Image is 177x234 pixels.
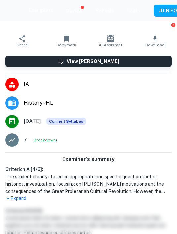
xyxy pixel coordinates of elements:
h6: View [PERSON_NAME] [67,58,119,65]
a: Schools [96,8,114,13]
div: This exemplar is based on the current syllabus. Feel free to refer to it for inspiration/ideas wh... [46,118,86,125]
span: Current Syllabus [46,118,86,125]
button: AI Assistant [89,32,133,50]
span: Download [145,43,165,47]
span: Bookmark [56,43,76,47]
button: Bookmark [44,32,89,50]
p: Review [66,7,82,15]
span: Share [17,43,28,47]
button: Breakdown [34,137,56,143]
h6: Criterion A [ 4 / 6 ]: [5,166,172,173]
span: [DATE] [24,117,41,125]
span: IA [24,80,172,88]
span: ( ) [32,137,57,143]
button: Report issue [171,23,176,27]
span: AI Assistant [99,43,122,47]
span: History - HL [24,99,172,107]
button: Download [133,32,177,50]
p: Expand [5,195,172,202]
img: AI Assistant [107,35,114,42]
h1: The student clearly stated an appropriate and specific question for the historical investigation,... [5,173,172,195]
button: View [PERSON_NAME] [5,56,172,67]
h6: Examiner's summary [3,155,174,163]
p: 7 [24,136,27,144]
p: Exemplars [29,7,53,14]
a: Login [127,8,140,13]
